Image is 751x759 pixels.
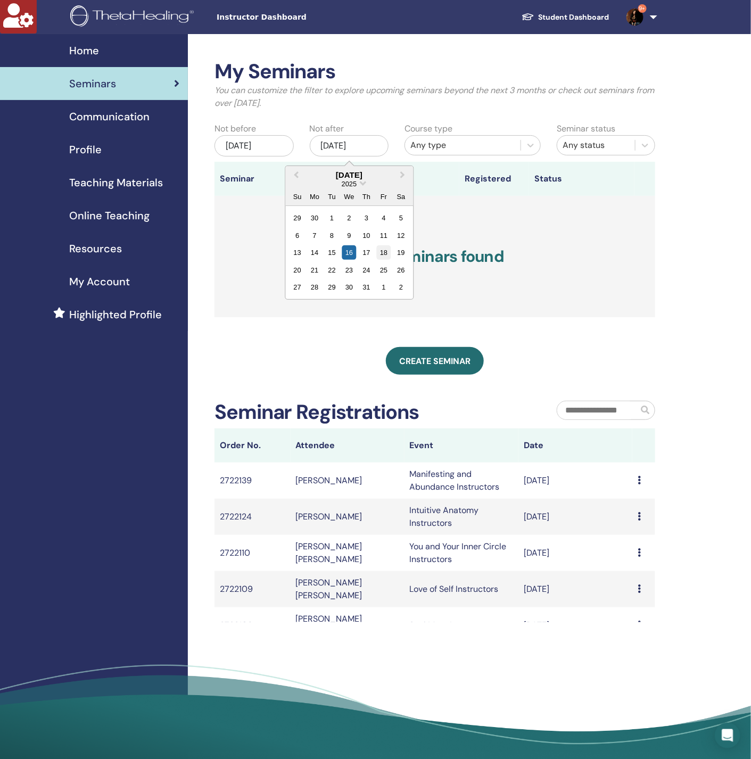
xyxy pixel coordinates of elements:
span: Resources [69,241,122,257]
button: Next Month [395,167,412,184]
div: Choose Friday, July 18th, 2025 [376,245,391,260]
div: Mo [308,189,322,204]
h2: My Seminars [214,60,655,84]
td: [PERSON_NAME] [PERSON_NAME] [291,535,405,571]
img: logo.png [70,5,197,29]
td: [DATE] [518,499,632,535]
span: Teaching Materials [69,175,163,191]
label: Not before [214,122,256,135]
td: [PERSON_NAME] [291,499,405,535]
div: Choose Saturday, July 12th, 2025 [394,228,408,243]
th: Attendee [291,428,405,463]
div: Tu [325,189,339,204]
td: 2722110 [214,535,291,571]
div: Choose Tuesday, July 8th, 2025 [325,228,339,243]
div: Choose Friday, July 4th, 2025 [376,211,391,225]
div: Any status [563,139,630,152]
div: Sa [394,189,408,204]
td: 2722124 [214,499,291,535]
div: Choose Wednesday, July 30th, 2025 [342,280,356,294]
div: Choose Saturday, July 5th, 2025 [394,211,408,225]
div: Choose Wednesday, July 9th, 2025 [342,228,356,243]
div: Month July, 2025 [288,209,409,295]
th: Seminar [214,162,284,196]
div: Choose Monday, July 7th, 2025 [308,228,322,243]
div: Choose Wednesday, July 23rd, 2025 [342,263,356,277]
span: Home [69,43,99,59]
td: [PERSON_NAME] [291,463,405,499]
div: Choose Thursday, July 31st, 2025 [359,280,374,294]
div: Choose Friday, July 11th, 2025 [376,228,391,243]
div: Choose Sunday, July 13th, 2025 [290,245,304,260]
button: Previous Month [286,167,303,184]
div: Choose Saturday, July 19th, 2025 [394,245,408,260]
h3: No seminars found [214,196,655,317]
span: 9+ [638,4,647,13]
div: Choose Wednesday, July 2nd, 2025 [342,211,356,225]
img: graduation-cap-white.svg [522,12,534,21]
th: Order No. [214,428,291,463]
span: 2025 [342,180,357,188]
td: 2722139 [214,463,291,499]
td: Love of Self Instructors [405,571,518,607]
div: [DATE] [310,135,389,156]
div: Choose Friday, August 1st, 2025 [376,280,391,294]
div: Choose Sunday, June 29th, 2025 [290,211,304,225]
div: Choose Sunday, July 27th, 2025 [290,280,304,294]
a: Student Dashboard [513,7,618,27]
td: [PERSON_NAME] [PERSON_NAME] [291,607,405,643]
label: Not after [310,122,344,135]
div: Choose Saturday, July 26th, 2025 [394,263,408,277]
span: Instructor Dashboard [217,12,376,23]
div: Choose Sunday, July 6th, 2025 [290,228,304,243]
span: Seminars [69,76,116,92]
img: default.jpg [626,9,643,26]
div: Choose Monday, July 28th, 2025 [308,280,322,294]
div: Choose Friday, July 25th, 2025 [376,263,391,277]
div: Choose Tuesday, July 1st, 2025 [325,211,339,225]
td: [DATE] [518,607,632,643]
a: Create seminar [386,347,484,375]
td: [DATE] [518,571,632,607]
div: Choose Thursday, July 24th, 2025 [359,263,374,277]
td: Manifesting and Abundance Instructors [405,463,518,499]
div: [DATE] [214,135,294,156]
div: Choose Tuesday, July 15th, 2025 [325,245,339,260]
div: Choose Thursday, July 17th, 2025 [359,245,374,260]
div: Choose Tuesday, July 22nd, 2025 [325,263,339,277]
div: Choose Thursday, July 10th, 2025 [359,228,374,243]
label: Seminar status [557,122,615,135]
th: Event [405,428,518,463]
td: You and Your Inner Circle Instructors [405,535,518,571]
td: 2722109 [214,571,291,607]
div: Any type [410,139,515,152]
div: We [342,189,356,204]
span: Communication [69,109,150,125]
div: Choose Saturday, August 2nd, 2025 [394,280,408,294]
div: Su [290,189,304,204]
div: [DATE] [285,170,413,179]
div: Choose Sunday, July 20th, 2025 [290,263,304,277]
div: Choose Monday, June 30th, 2025 [308,211,322,225]
div: Choose Wednesday, July 16th, 2025 [342,245,356,260]
th: Registered [459,162,529,196]
td: [DATE] [518,535,632,571]
h2: Seminar Registrations [214,400,419,425]
td: Soul Mate Instructors [405,607,518,643]
label: Course type [405,122,452,135]
div: Th [359,189,374,204]
span: Create seminar [399,356,471,367]
td: [DATE] [518,463,632,499]
td: 2722108 [214,607,291,643]
span: My Account [69,274,130,290]
span: Online Teaching [69,208,150,224]
div: Choose Monday, July 14th, 2025 [308,245,322,260]
p: You can customize the filter to explore upcoming seminars beyond the next 3 months or check out s... [214,84,655,110]
th: Date [518,428,632,463]
div: Choose Date [285,166,414,300]
div: Choose Thursday, July 3rd, 2025 [359,211,374,225]
div: Open Intercom Messenger [715,723,740,748]
div: Choose Tuesday, July 29th, 2025 [325,280,339,294]
span: Highlighted Profile [69,307,162,323]
div: Choose Monday, July 21st, 2025 [308,263,322,277]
